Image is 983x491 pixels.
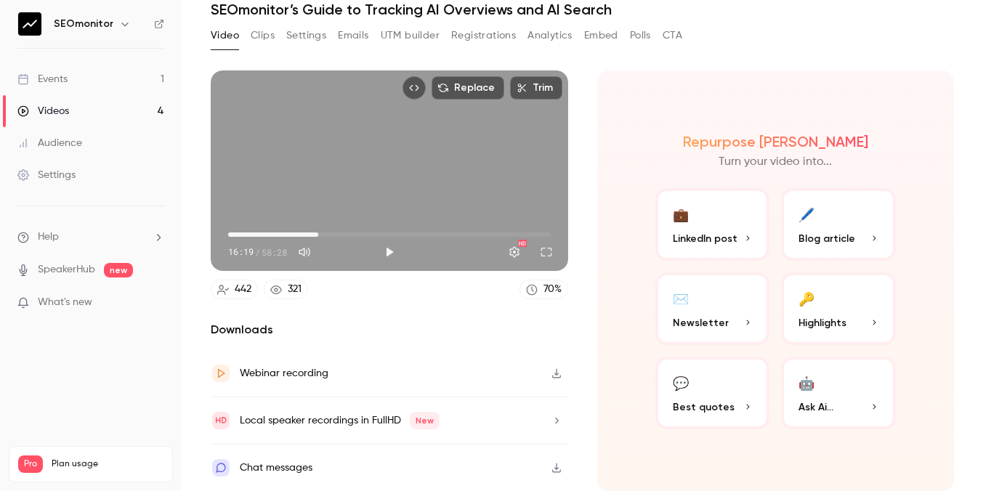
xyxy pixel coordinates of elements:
[532,238,561,267] button: Full screen
[240,412,440,429] div: Local speaker recordings in FullHD
[510,76,562,100] button: Trim
[432,76,504,100] button: Replace
[286,24,326,47] button: Settings
[655,188,770,261] button: 💼LinkedIn post
[240,459,312,476] div: Chat messages
[655,357,770,429] button: 💬Best quotes
[781,188,896,261] button: 🖊️Blog article
[264,280,308,299] a: 321
[673,399,735,415] span: Best quotes
[798,315,846,330] span: Highlights
[673,231,737,246] span: LinkedIn post
[18,12,41,36] img: SEOmonitor
[798,371,814,394] div: 🤖
[798,399,833,415] span: Ask Ai...
[290,238,319,267] button: Mute
[17,136,82,150] div: Audience
[211,1,954,18] h1: SEOmonitor’s Guide to Tracking AI Overviews and AI Search
[673,203,689,225] div: 💼
[663,24,682,47] button: CTA
[673,287,689,309] div: ✉️
[451,24,516,47] button: Registrations
[719,153,832,171] p: Turn your video into...
[630,24,651,47] button: Polls
[402,76,426,100] button: Embed video
[288,282,302,297] div: 321
[683,133,868,150] h2: Repurpose [PERSON_NAME]
[211,280,258,299] a: 442
[262,245,287,259] span: 58:28
[338,24,368,47] button: Emails
[655,272,770,345] button: ✉️Newsletter
[584,24,618,47] button: Embed
[228,245,254,259] span: 16:19
[17,104,69,118] div: Videos
[543,282,562,297] div: 70 %
[500,238,529,267] button: Settings
[798,287,814,309] div: 🔑
[381,24,440,47] button: UTM builder
[235,282,251,297] div: 442
[251,24,275,47] button: Clips
[38,262,95,277] a: SpeakerHub
[798,203,814,225] div: 🖊️
[255,245,260,259] span: /
[52,458,163,470] span: Plan usage
[410,412,440,429] span: New
[673,371,689,394] div: 💬
[240,365,328,382] div: Webinar recording
[38,295,92,310] span: What's new
[211,321,568,338] h2: Downloads
[798,231,855,246] span: Blog article
[211,24,239,47] button: Video
[17,168,76,182] div: Settings
[147,296,164,309] iframe: Noticeable Trigger
[673,315,729,330] span: Newsletter
[781,357,896,429] button: 🤖Ask Ai...
[17,72,68,86] div: Events
[17,230,164,245] li: help-dropdown-opener
[781,272,896,345] button: 🔑Highlights
[38,230,59,245] span: Help
[228,245,287,259] div: 16:19
[104,263,133,277] span: new
[375,238,404,267] button: Play
[54,17,113,31] h6: SEOmonitor
[519,280,568,299] a: 70%
[527,24,573,47] button: Analytics
[18,455,43,473] span: Pro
